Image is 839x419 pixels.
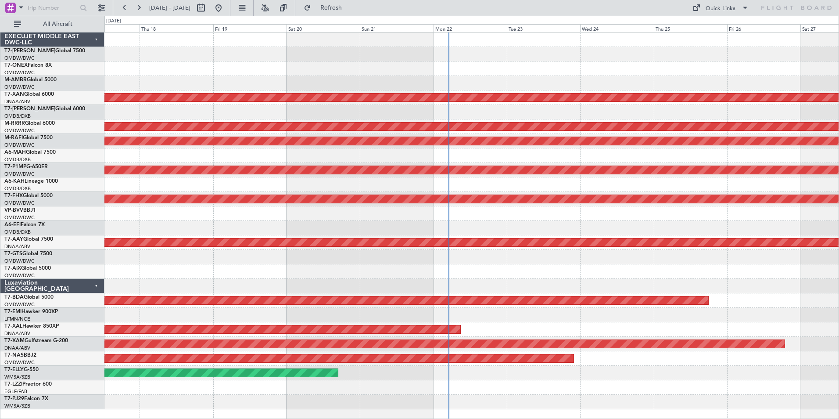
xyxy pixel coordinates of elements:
a: T7-LZZIPraetor 600 [4,382,52,387]
span: T7-GTS [4,251,22,256]
div: Sat 20 [287,24,360,32]
a: M-AMBRGlobal 5000 [4,77,57,83]
a: T7-P1MPG-650ER [4,164,48,170]
a: OMDW/DWC [4,214,35,221]
button: Quick Links [688,1,753,15]
div: Fri 19 [213,24,287,32]
a: OMDB/DXB [4,185,31,192]
span: T7-FHX [4,193,23,199]
span: T7-P1MP [4,164,26,170]
a: T7-FHXGlobal 5000 [4,193,53,199]
span: A6-MAH [4,150,26,155]
span: T7-BDA [4,295,24,300]
a: A6-KAHLineage 1000 [4,179,58,184]
a: A6-MAHGlobal 7500 [4,150,56,155]
span: T7-PJ29 [4,396,24,401]
span: T7-ONEX [4,63,28,68]
a: T7-[PERSON_NAME]Global 6000 [4,106,85,112]
div: Fri 26 [727,24,800,32]
span: T7-NAS [4,353,24,358]
a: WMSA/SZB [4,403,30,409]
a: OMDW/DWC [4,258,35,264]
a: T7-ELLYG-550 [4,367,39,372]
a: T7-BDAGlobal 5000 [4,295,54,300]
span: T7-LZZI [4,382,22,387]
a: T7-AIXGlobal 5000 [4,266,51,271]
span: [DATE] - [DATE] [149,4,190,12]
a: OMDW/DWC [4,200,35,206]
a: T7-[PERSON_NAME]Global 7500 [4,48,85,54]
span: M-RAFI [4,135,23,141]
span: T7-XAM [4,338,25,343]
span: T7-AAY [4,237,23,242]
a: T7-ONEXFalcon 8X [4,63,52,68]
a: OMDB/DXB [4,156,31,163]
a: OMDW/DWC [4,359,35,366]
a: EGLF/FAB [4,388,27,395]
a: OMDW/DWC [4,301,35,308]
div: Mon 22 [434,24,507,32]
a: T7-PJ29Falcon 7X [4,396,48,401]
a: DNAA/ABV [4,345,30,351]
span: T7-EMI [4,309,22,314]
span: A6-EFI [4,222,21,228]
div: Wed 24 [580,24,653,32]
span: VP-BVV [4,208,23,213]
a: OMDW/DWC [4,127,35,134]
button: Refresh [300,1,352,15]
a: VP-BVVBBJ1 [4,208,36,213]
button: All Aircraft [10,17,95,31]
div: Thu 25 [654,24,727,32]
a: T7-AAYGlobal 7500 [4,237,53,242]
a: T7-XAMGulfstream G-200 [4,338,68,343]
div: Tue 23 [507,24,580,32]
a: T7-GTSGlobal 7500 [4,251,52,256]
a: OMDW/DWC [4,272,35,279]
a: T7-EMIHawker 900XP [4,309,58,314]
a: A6-EFIFalcon 7X [4,222,45,228]
a: OMDB/DXB [4,229,31,235]
span: T7-AIX [4,266,21,271]
div: Quick Links [706,4,735,13]
span: A6-KAH [4,179,25,184]
a: M-RRRRGlobal 6000 [4,121,55,126]
a: OMDW/DWC [4,142,35,148]
div: Sun 21 [360,24,433,32]
a: OMDW/DWC [4,55,35,61]
span: Refresh [313,5,350,11]
a: WMSA/SZB [4,374,30,380]
a: T7-XALHawker 850XP [4,324,59,329]
span: T7-ELLY [4,367,24,372]
a: OMDW/DWC [4,69,35,76]
span: M-RRRR [4,121,25,126]
span: T7-[PERSON_NAME] [4,106,55,112]
span: All Aircraft [23,21,93,27]
a: M-RAFIGlobal 7500 [4,135,53,141]
span: T7-[PERSON_NAME] [4,48,55,54]
div: Thu 18 [140,24,213,32]
div: [DATE] [106,18,121,25]
a: LFMN/NCE [4,316,30,322]
a: OMDW/DWC [4,171,35,177]
span: T7-XAL [4,324,22,329]
a: OMDW/DWC [4,84,35,90]
a: DNAA/ABV [4,243,30,250]
span: M-AMBR [4,77,27,83]
a: OMDB/DXB [4,113,31,119]
input: Trip Number [27,1,77,14]
a: T7-XANGlobal 6000 [4,92,54,97]
span: T7-XAN [4,92,24,97]
a: DNAA/ABV [4,330,30,337]
a: T7-NASBBJ2 [4,353,36,358]
a: DNAA/ABV [4,98,30,105]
